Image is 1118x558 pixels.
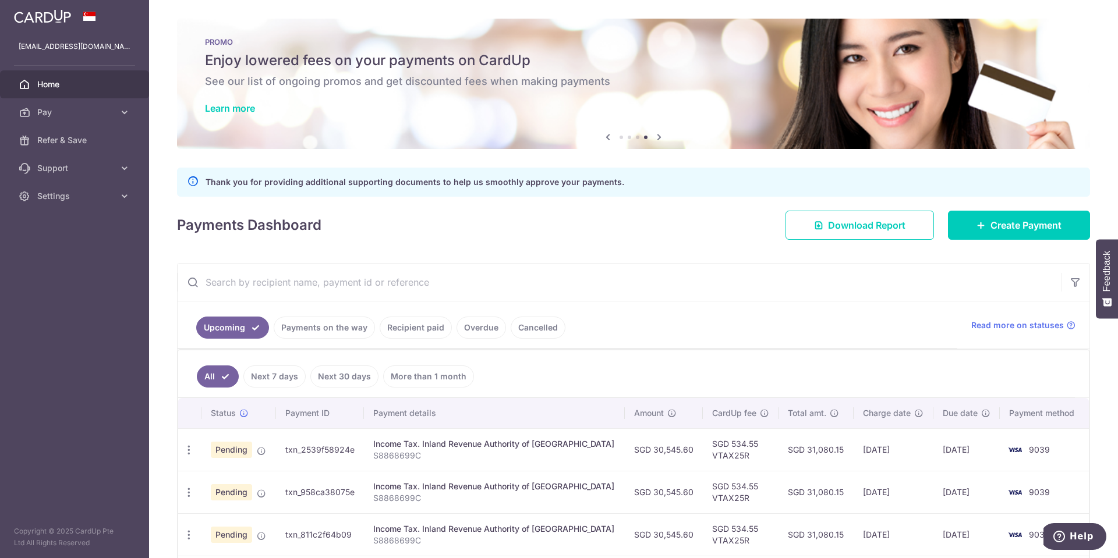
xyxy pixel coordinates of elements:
span: Read more on statuses [971,319,1064,331]
td: [DATE] [854,471,933,513]
span: 9039 [1029,487,1050,497]
td: SGD 31,080.15 [779,513,854,556]
a: Learn more [205,102,255,114]
span: Total amt. [788,407,826,419]
span: Settings [37,190,114,202]
h4: Payments Dashboard [177,215,321,236]
span: Pending [211,527,252,543]
p: Thank you for providing additional supporting documents to help us smoothly approve your payments. [206,175,624,189]
th: Payment ID [276,398,365,428]
img: Bank Card [1003,485,1027,499]
p: PROMO [205,37,1062,47]
img: Bank Card [1003,528,1027,542]
td: SGD 31,080.15 [779,471,854,513]
span: 9039 [1029,529,1050,539]
input: Search by recipient name, payment id or reference [178,264,1062,301]
td: SGD 534.55 VTAX25R [703,513,779,556]
a: Overdue [457,317,506,339]
img: Bank Card [1003,443,1027,457]
td: [DATE] [933,471,1000,513]
th: Payment method [1000,398,1089,428]
div: Income Tax. Inland Revenue Authority of [GEOGRAPHIC_DATA] [373,438,615,450]
span: Due date [943,407,978,419]
iframe: Opens a widget where you can find more information [1043,523,1106,552]
p: S8868699C [373,450,615,461]
td: txn_811c2f64b09 [276,513,365,556]
img: Latest Promos banner [177,19,1090,149]
span: Download Report [828,218,905,232]
td: SGD 30,545.60 [625,513,703,556]
td: [DATE] [933,513,1000,556]
h6: See our list of ongoing promos and get discounted fees when making payments [205,74,1062,88]
td: [DATE] [933,428,1000,471]
a: Create Payment [948,211,1090,240]
span: CardUp fee [712,407,756,419]
td: SGD 30,545.60 [625,471,703,513]
div: Income Tax. Inland Revenue Authority of [GEOGRAPHIC_DATA] [373,481,615,492]
a: Upcoming [196,317,269,339]
a: Download Report [786,211,934,240]
td: txn_958ca38075e [276,471,365,513]
span: Amount [634,407,664,419]
td: SGD 534.55 VTAX25R [703,428,779,471]
span: Home [37,79,114,90]
span: Refer & Save [37,134,114,146]
span: Status [211,407,236,419]
p: [EMAIL_ADDRESS][DOMAIN_NAME] [19,41,130,52]
span: 9039 [1029,445,1050,454]
a: Next 30 days [310,365,378,388]
span: Charge date [863,407,911,419]
td: [DATE] [854,513,933,556]
a: Read more on statuses [971,319,1075,331]
span: Pending [211,442,252,458]
td: [DATE] [854,428,933,471]
td: SGD 31,080.15 [779,428,854,471]
span: Support [37,162,114,174]
a: Cancelled [511,317,565,339]
td: SGD 30,545.60 [625,428,703,471]
span: Feedback [1102,251,1112,292]
span: Create Payment [990,218,1062,232]
span: Pay [37,106,114,118]
td: SGD 534.55 VTAX25R [703,471,779,513]
button: Feedback - Show survey [1096,239,1118,318]
h5: Enjoy lowered fees on your payments on CardUp [205,51,1062,70]
a: Payments on the way [274,317,375,339]
th: Payment details [364,398,625,428]
p: S8868699C [373,492,615,504]
span: Pending [211,484,252,500]
a: Recipient paid [380,317,452,339]
a: All [197,365,239,388]
a: Next 7 days [243,365,306,388]
p: S8868699C [373,535,615,546]
div: Income Tax. Inland Revenue Authority of [GEOGRAPHIC_DATA] [373,523,615,535]
a: More than 1 month [383,365,474,388]
td: txn_2539f58924e [276,428,365,471]
img: CardUp [14,9,71,23]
